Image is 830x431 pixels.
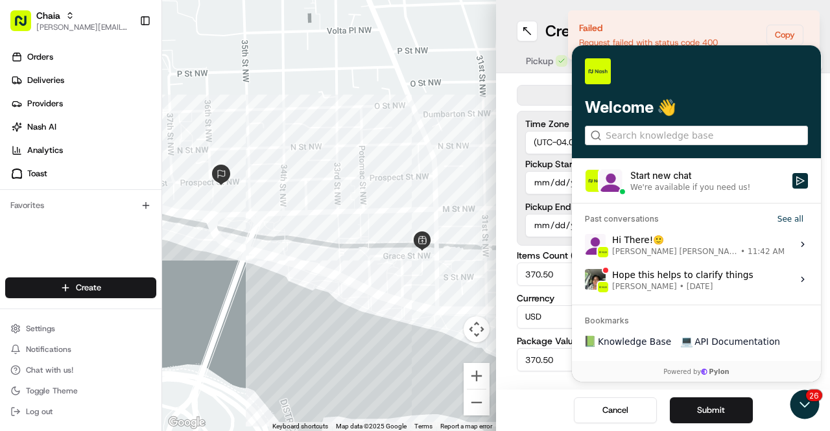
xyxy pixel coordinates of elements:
a: Nash AI [5,117,161,137]
input: Enter package value [517,348,659,371]
span: Deliveries [27,75,64,86]
label: Time Zone [525,119,801,128]
div: Request failed with status code 400 [579,37,718,49]
span: Map data ©2025 Google [336,423,407,430]
button: Chaia[PERSON_NAME][EMAIL_ADDRESS][DOMAIN_NAME] [5,5,134,36]
button: Chaia [36,9,60,22]
span: Pickup [526,54,553,67]
iframe: To enrich screen reader interactions, please activate Accessibility in Grammarly extension settings [788,388,824,423]
a: Report a map error [440,423,492,430]
a: Orders [5,47,161,67]
input: Enter number of items [517,262,659,286]
label: Package Value [517,336,659,345]
button: Zoom in [464,363,490,389]
button: Submit [670,397,753,423]
span: Providers [27,98,63,110]
button: Chat with us! [5,361,156,379]
span: Log out [26,406,53,417]
iframe: To enrich screen reader interactions, please activate Accessibility in Grammarly extension settings [572,45,821,382]
a: Toast [5,163,161,184]
span: Chat with us! [26,365,73,375]
img: Google [165,414,208,431]
span: Toggle Theme [26,386,78,396]
button: Map camera controls [464,316,490,342]
span: Toast [27,168,47,180]
img: Toast logo [12,169,22,178]
label: Currency [517,294,659,303]
a: Open this area in Google Maps (opens a new window) [165,414,208,431]
label: Items Count (Optional) [517,251,659,260]
span: Analytics [27,145,63,156]
span: Settings [26,323,55,334]
button: Settings [5,320,156,338]
button: Copy [766,25,803,45]
span: Create [76,282,101,294]
button: Create [5,277,156,298]
button: Notifications [5,340,156,358]
a: Terms (opens in new tab) [414,423,433,430]
button: Toggle Theme [5,382,156,400]
span: Orders [27,51,53,63]
button: now [517,86,663,105]
button: Keyboard shortcuts [272,422,328,431]
div: Favorites [5,195,156,216]
div: Failed [579,21,718,34]
label: Pickup End Time [525,202,657,211]
button: Cancel [574,397,657,423]
a: Deliveries [5,70,161,91]
button: [PERSON_NAME][EMAIL_ADDRESS][DOMAIN_NAME] [36,22,129,32]
h1: Create New Delivery [545,21,689,41]
label: Pickup Start Time [525,159,657,169]
button: Zoom out [464,390,490,415]
a: Providers [5,93,161,114]
a: Analytics [5,140,161,161]
button: Log out [5,402,156,421]
span: Notifications [26,344,71,355]
span: Nash AI [27,121,56,133]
